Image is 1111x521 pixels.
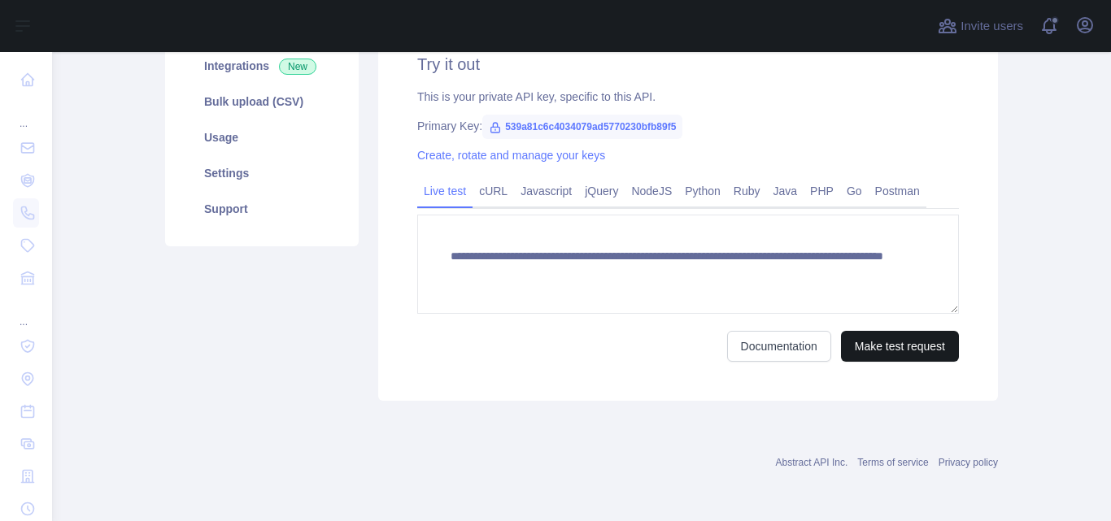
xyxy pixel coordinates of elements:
a: Support [185,191,339,227]
div: Primary Key: [417,118,959,134]
a: Settings [185,155,339,191]
a: Postman [869,178,926,204]
a: Bulk upload (CSV) [185,84,339,119]
a: Python [678,178,727,204]
button: Invite users [935,13,1026,39]
div: ... [13,296,39,328]
button: Make test request [841,331,959,362]
a: Usage [185,119,339,155]
a: Integrations New [185,48,339,84]
span: Invite users [961,17,1023,36]
div: ... [13,98,39,130]
div: This is your private API key, specific to this API. [417,89,959,105]
a: Abstract API Inc. [776,457,848,468]
a: PHP [804,178,840,204]
a: jQuery [578,178,625,204]
a: cURL [473,178,514,204]
a: Terms of service [857,457,928,468]
a: Create, rotate and manage your keys [417,149,605,162]
a: Documentation [727,331,831,362]
a: Ruby [727,178,767,204]
a: Java [767,178,804,204]
a: Go [840,178,869,204]
a: NodeJS [625,178,678,204]
a: Live test [417,178,473,204]
a: Privacy policy [939,457,998,468]
h2: Try it out [417,53,959,76]
span: New [279,59,316,75]
a: Javascript [514,178,578,204]
span: 539a81c6c4034079ad5770230bfb89f5 [482,115,682,139]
